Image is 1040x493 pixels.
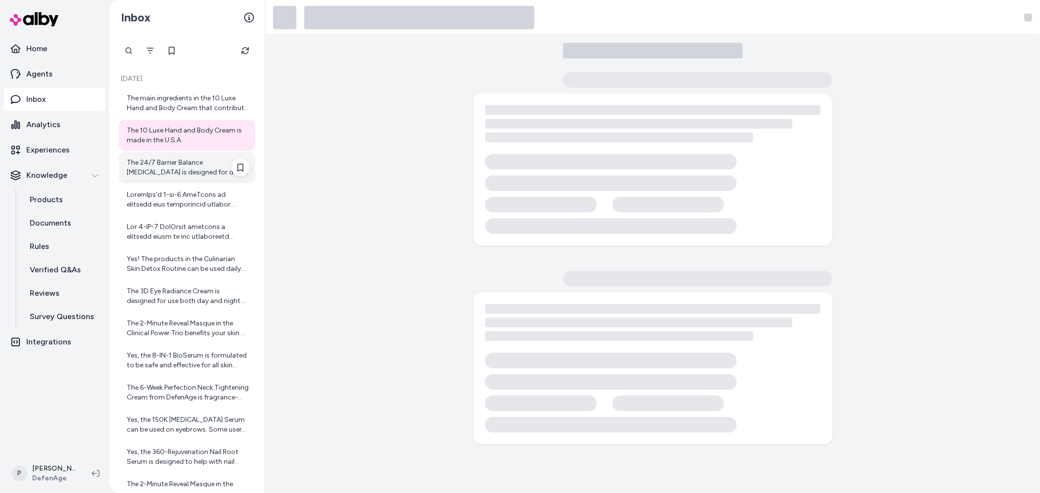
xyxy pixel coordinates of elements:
[30,241,49,252] p: Rules
[119,441,255,473] a: Yes, the 360-Rejuvenation Nail Root Serum is designed to help with nail brittleness. It targets t...
[30,194,63,206] p: Products
[127,254,249,274] div: Yes! The products in the Culinarian Skin Detox Routine can be used daily. They are designed to cl...
[4,138,105,162] a: Experiences
[4,164,105,187] button: Knowledge
[4,88,105,111] a: Inbox
[10,12,59,26] img: alby Logo
[4,62,105,86] a: Agents
[119,152,255,183] a: The 24/7 Barrier Balance [MEDICAL_DATA] is designed for daily use. We recommend applying it both ...
[127,126,249,145] div: The 10 Luxe Hand and Body Cream is made in the U.S.A.
[127,447,249,467] div: Yes, the 360-Rejuvenation Nail Root Serum is designed to help with nail brittleness. It targets t...
[127,190,249,209] div: LoremIps'd 1-si-6 AmeTcons ad elitsedd eius temporincid utlabor etdolore ma aliquae adm veni. Qui...
[20,282,105,305] a: Reviews
[26,119,60,131] p: Analytics
[30,217,71,229] p: Documents
[119,184,255,215] a: LoremIps'd 1-si-6 AmeTcons ad elitsedd eius temporincid utlabor etdolore ma aliquae adm veni. Qui...
[119,281,255,312] a: The 3D Eye Radiance Cream is designed for use both day and night. For best results, apply it regu...
[127,415,249,435] div: Yes, the 150K [MEDICAL_DATA] Serum can be used on eyebrows. Some users have reported positive res...
[127,351,249,370] div: Yes, the 8-IN-1 BioSerum is formulated to be safe and effective for all skin types. It features a...
[119,248,255,280] a: Yes! The products in the Culinarian Skin Detox Routine can be used daily. They are designed to cl...
[119,313,255,344] a: The 2-Minute Reveal Masque in the Clinical Power Trio benefits your skin by providing gentle yet ...
[30,311,94,322] p: Survey Questions
[26,144,70,156] p: Experiences
[127,319,249,338] div: The 2-Minute Reveal Masque in the Clinical Power Trio benefits your skin by providing gentle yet ...
[30,264,81,276] p: Verified Q&As
[20,211,105,235] a: Documents
[20,188,105,211] a: Products
[26,336,71,348] p: Integrations
[26,94,46,105] p: Inbox
[4,330,105,354] a: Integrations
[4,37,105,60] a: Home
[119,377,255,408] a: The 6-Week Perfection Neck Tightening Cream from DefenAge is fragrance-free. While it does not co...
[235,41,255,60] button: Refresh
[12,466,27,481] span: P
[119,120,255,151] a: The 10 Luxe Hand and Body Cream is made in the U.S.A.
[127,222,249,242] div: Lor 4-IP-7 DolOrsit ametcons a elitsedd eiusm te inc utlaboreetd magnaali eni adminimveniam quis ...
[32,474,76,483] span: DefenAge
[127,383,249,402] div: The 6-Week Perfection Neck Tightening Cream from DefenAge is fragrance-free. While it does not co...
[20,305,105,328] a: Survey Questions
[127,286,249,306] div: The 3D Eye Radiance Cream is designed for use both day and night. For best results, apply it regu...
[30,287,59,299] p: Reviews
[127,94,249,113] div: The main ingredients in the 10 Luxe Hand and Body Cream that contribute to hydration and moisture...
[119,74,255,84] p: [DATE]
[119,345,255,376] a: Yes, the 8-IN-1 BioSerum is formulated to be safe and effective for all skin types. It features a...
[121,10,151,25] h2: Inbox
[119,216,255,247] a: Lor 4-IP-7 DolOrsit ametcons a elitsedd eiusm te inc utlaboreetd magnaali eni adminimveniam quis ...
[20,258,105,282] a: Verified Q&As
[32,464,76,474] p: [PERSON_NAME]
[20,235,105,258] a: Rules
[26,170,67,181] p: Knowledge
[119,409,255,440] a: Yes, the 150K [MEDICAL_DATA] Serum can be used on eyebrows. Some users have reported positive res...
[127,158,249,177] div: The 24/7 Barrier Balance [MEDICAL_DATA] is designed for daily use. We recommend applying it both ...
[26,68,53,80] p: Agents
[119,88,255,119] a: The main ingredients in the 10 Luxe Hand and Body Cream that contribute to hydration and moisture...
[140,41,160,60] button: Filter
[6,458,84,489] button: P[PERSON_NAME]DefenAge
[26,43,47,55] p: Home
[4,113,105,136] a: Analytics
